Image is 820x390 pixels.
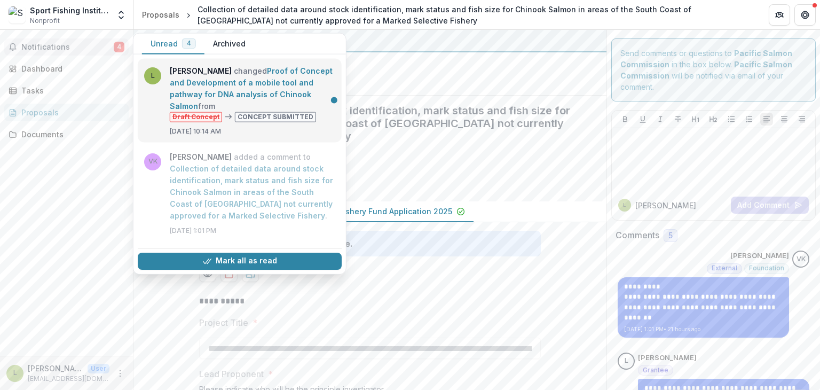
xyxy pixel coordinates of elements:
[142,104,581,143] h2: Collection of detailed data around stock identification, mark status and fish size for Chinook Sa...
[769,4,790,26] button: Partners
[668,231,673,240] span: 5
[795,113,808,126] button: Align Right
[689,113,702,126] button: Heading 1
[21,63,120,74] div: Dashboard
[654,113,667,126] button: Italicize
[21,85,120,96] div: Tasks
[4,126,129,143] a: Documents
[9,6,26,24] img: Sport Fishing Institute of BC
[198,4,752,26] div: Collection of detailed data around stock identification, mark status and fish size for Chinook Sa...
[638,353,697,363] p: [PERSON_NAME]
[611,38,816,102] div: Send comments or questions to in the box below. will be notified via email of your comment.
[114,367,127,380] button: More
[21,129,120,140] div: Documents
[138,7,184,22] a: Proposals
[170,163,333,220] a: Collection of detailed data around stock identification, mark status and fish size for Chinook Sa...
[797,256,806,263] div: Victor Keong
[625,357,628,364] div: Lance
[624,325,783,333] p: [DATE] 1:01 PM • 21 hours ago
[30,5,109,16] div: Sport Fishing Institute of BC
[749,264,784,272] span: Foundation
[743,113,755,126] button: Ordered List
[623,202,626,208] div: Lance
[672,113,684,126] button: Strike
[21,107,120,118] div: Proposals
[4,104,129,121] a: Proposals
[142,9,179,20] div: Proposals
[730,251,789,261] p: [PERSON_NAME]
[21,43,114,52] span: Notifications
[138,253,342,270] button: Mark all as read
[204,34,254,54] button: Archived
[725,113,738,126] button: Bullet List
[28,374,109,384] p: [EMAIL_ADDRESS][DOMAIN_NAME]
[170,66,333,111] a: Proof of Concept and Development of a mobile tool and pathway for DNA analysis of Chinook Salmon
[187,40,191,47] span: 4
[28,363,83,374] p: [PERSON_NAME]
[88,364,109,373] p: User
[619,113,632,126] button: Bold
[4,38,129,56] button: Notifications4
[142,34,204,54] button: Unread
[643,366,668,374] span: Grantee
[142,34,598,47] div: Pacific Salmon Commission
[114,4,129,26] button: Open entity switcher
[4,60,129,77] a: Dashboard
[13,370,17,377] div: Lance
[760,113,773,126] button: Align Left
[4,82,129,99] a: Tasks
[616,230,659,240] h2: Comments
[170,65,335,122] p: changed from
[778,113,791,126] button: Align Center
[170,151,335,221] p: added a comment to .
[114,42,124,52] span: 4
[731,197,809,214] button: Add Comment
[635,200,696,211] p: [PERSON_NAME]
[794,4,816,26] button: Get Help
[199,368,264,380] p: Lead Proponent
[636,113,649,126] button: Underline
[199,316,248,329] p: Project Title
[707,113,720,126] button: Heading 2
[30,16,60,26] span: Nonprofit
[138,2,756,28] nav: breadcrumb
[712,264,737,272] span: External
